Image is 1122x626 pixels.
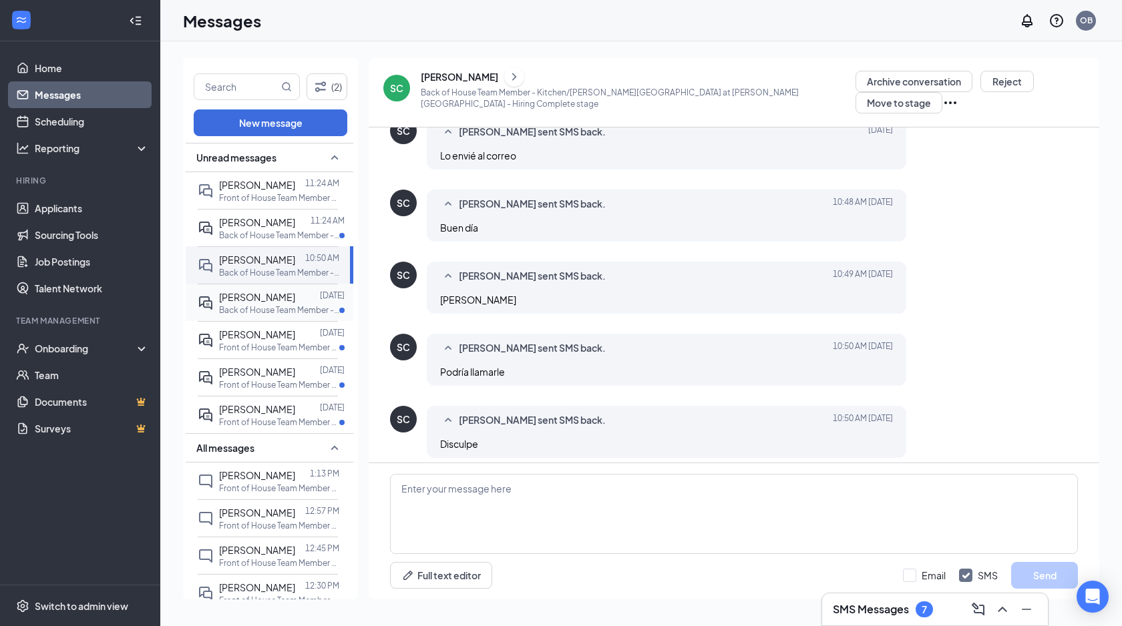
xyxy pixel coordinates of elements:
[15,13,28,27] svg: WorkstreamLogo
[440,294,516,306] span: [PERSON_NAME]
[198,473,214,489] svg: ChatInactive
[16,315,146,326] div: Team Management
[305,543,339,554] p: 12:45 PM
[856,92,942,113] button: Move to stage
[968,599,989,620] button: ComposeMessage
[440,366,505,378] span: Podría llamarle
[219,379,339,390] p: Front of House Team Member - [US_STATE] & Yale at [DEMOGRAPHIC_DATA]-fil-A [US_STATE] & Yale
[198,332,214,348] svg: ActiveDoubleChat
[198,258,214,274] svg: DoubleChat
[311,215,345,226] p: 11:24 AM
[219,469,295,481] span: [PERSON_NAME]
[196,151,276,164] span: Unread messages
[305,505,339,517] p: 12:57 PM
[35,195,149,222] a: Applicants
[440,124,456,140] svg: SmallChevronUp
[440,268,456,284] svg: SmallChevronUp
[397,412,410,426] div: SC
[401,569,415,582] svg: Pen
[397,268,410,282] div: SC
[219,179,295,191] span: [PERSON_NAME]
[1080,15,1093,26] div: OB
[320,402,345,413] p: [DATE]
[421,70,498,83] div: [PERSON_NAME]
[219,581,295,593] span: [PERSON_NAME]
[307,73,347,100] button: Filter (2)
[35,141,150,155] div: Reporting
[194,74,278,99] input: Search
[198,370,214,386] svg: ActiveDoubleChat
[35,248,149,275] a: Job Postings
[219,291,295,303] span: [PERSON_NAME]
[35,415,149,442] a: SurveysCrown
[1018,601,1035,617] svg: Minimize
[327,149,343,166] svg: SmallChevronUp
[1019,13,1035,29] svg: Notifications
[327,440,343,456] svg: SmallChevronUp
[305,252,339,264] p: 10:50 AM
[980,71,1034,92] button: Reject
[198,407,214,423] svg: ActiveDoubleChat
[35,275,149,302] a: Talent Network
[459,412,606,428] span: [PERSON_NAME] sent SMS back.
[183,9,261,32] h1: Messages
[440,340,456,356] svg: SmallChevronUp
[833,268,893,284] span: [DATE] 10:49 AM
[440,438,478,450] span: Disculpe
[459,196,606,212] span: [PERSON_NAME] sent SMS back.
[219,595,339,606] p: Front of House Team Member - [US_STATE] & Yale at [DEMOGRAPHIC_DATA]-fil-A [US_STATE] & Yale
[1049,13,1065,29] svg: QuestionInfo
[508,69,521,85] svg: ChevronRight
[440,196,456,212] svg: SmallChevronUp
[310,468,339,479] p: 1:13 PM
[421,87,856,109] p: Back of House Team Member - Kitchen/[PERSON_NAME][GEOGRAPHIC_DATA] at [PERSON_NAME][GEOGRAPHIC_DA...
[390,562,492,589] button: Full text editorPen
[459,124,606,140] span: [PERSON_NAME] sent SMS back.
[219,507,295,519] span: [PERSON_NAME]
[313,79,329,95] svg: Filter
[1077,581,1109,613] div: Open Intercom Messenger
[35,388,149,415] a: DocumentsCrown
[16,141,29,155] svg: Analysis
[320,290,345,301] p: [DATE]
[219,557,339,569] p: Front of House Team Member - [US_STATE] & Yale at [DEMOGRAPHIC_DATA]-fil-A [US_STATE] & Yale
[994,601,1010,617] svg: ChevronUp
[1016,599,1037,620] button: Minimize
[129,14,142,27] svg: Collapse
[1011,562,1078,589] button: Send
[35,599,128,613] div: Switch to admin view
[440,412,456,428] svg: SmallChevronUp
[320,327,345,338] p: [DATE]
[833,412,893,428] span: [DATE] 10:50 AM
[459,340,606,356] span: [PERSON_NAME] sent SMS back.
[219,403,295,415] span: [PERSON_NAME]
[219,216,295,228] span: [PERSON_NAME]
[219,230,339,241] p: Back of House Team Member - Kitchen/[US_STATE] & Yale at [DEMOGRAPHIC_DATA]-fil-A [US_STATE][GEOG...
[16,175,146,186] div: Hiring
[35,362,149,388] a: Team
[35,81,149,108] a: Messages
[196,441,254,454] span: All messages
[970,601,986,617] svg: ComposeMessage
[440,222,478,234] span: Buen día
[440,149,516,162] span: Lo envié al correo
[219,416,339,428] p: Front of House Team Member - [US_STATE] & Yale at [DEMOGRAPHIC_DATA]-fil-A [US_STATE] & Yale
[198,295,214,311] svg: ActiveDoubleChat
[219,267,339,278] p: Back of House Team Member - Kitchen/[PERSON_NAME][GEOGRAPHIC_DATA] at [PERSON_NAME][GEOGRAPHIC_DATA]
[833,196,893,212] span: [DATE] 10:48 AM
[35,55,149,81] a: Home
[16,599,29,613] svg: Settings
[942,95,958,111] svg: Ellipses
[459,268,606,284] span: [PERSON_NAME] sent SMS back.
[219,483,339,494] p: Front of House Team Member - [US_STATE] & Yale at [DEMOGRAPHIC_DATA]-fil-A [US_STATE] & Yale
[856,71,972,92] button: Archive conversation
[35,342,138,355] div: Onboarding
[219,366,295,378] span: [PERSON_NAME]
[868,124,893,140] span: [DATE]
[305,580,339,591] p: 12:30 PM
[390,81,403,95] div: SC
[198,585,214,601] svg: DoubleChat
[16,342,29,355] svg: UserCheck
[219,544,295,556] span: [PERSON_NAME]
[992,599,1013,620] button: ChevronUp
